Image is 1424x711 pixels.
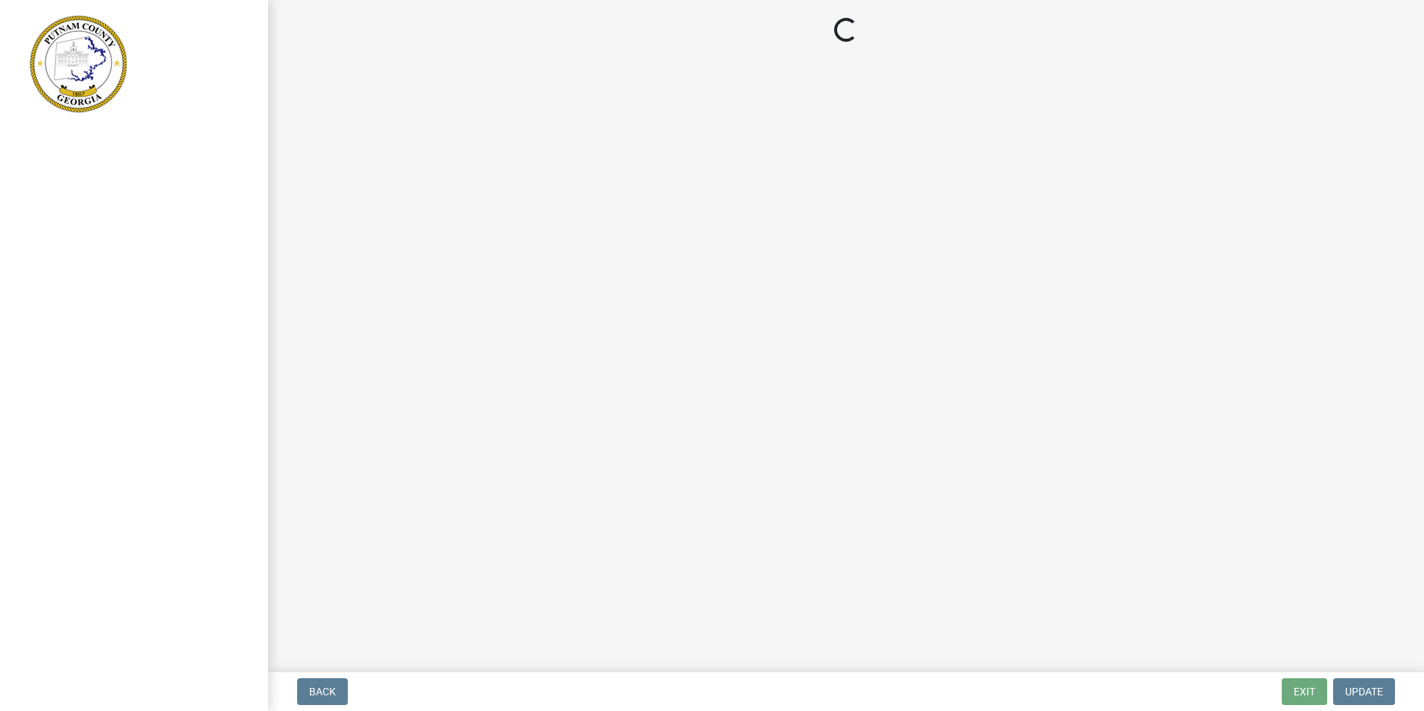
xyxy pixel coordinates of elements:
[1345,686,1383,698] span: Update
[30,16,127,113] img: Putnam County, Georgia
[1282,678,1327,705] button: Exit
[297,678,348,705] button: Back
[1333,678,1395,705] button: Update
[309,686,336,698] span: Back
